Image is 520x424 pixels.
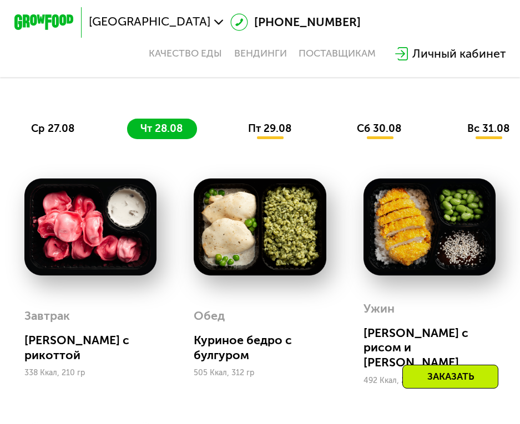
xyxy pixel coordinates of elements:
span: ср 27.08 [31,122,74,135]
a: Качество еды [149,48,222,59]
div: 492 Ккал, 280 гр [364,376,496,385]
span: вс 31.08 [467,122,509,135]
div: Заказать [402,365,498,389]
div: Обед [194,305,225,327]
div: [PERSON_NAME] с рикоттой [24,333,169,363]
a: [PHONE_NUMBER] [230,13,361,31]
span: сб 30.08 [357,122,401,135]
div: 505 Ккал, 312 гр [194,369,326,377]
a: Вендинги [234,48,287,59]
div: Завтрак [24,305,70,327]
div: Личный кабинет [412,45,506,63]
div: Ужин [364,298,395,320]
span: чт 28.08 [140,122,183,135]
div: 338 Ккал, 210 гр [24,369,156,377]
span: [GEOGRAPHIC_DATA] [89,16,210,28]
div: поставщикам [299,48,376,59]
div: Куриное бедро с булгуром [194,333,338,363]
div: [PERSON_NAME] с рисом и [PERSON_NAME] [364,326,508,370]
span: пт 29.08 [248,122,291,135]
